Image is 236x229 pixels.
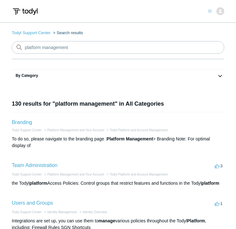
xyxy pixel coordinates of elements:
li: Todyl Platform and Account Management [105,128,167,132]
a: Identity Overview [83,210,107,214]
div: the Todyl Access Policies: Control groups that restrict features and functions in the Todyl [12,180,224,187]
li: Platform Management and Your Account [43,173,104,176]
a: Platform Management and Your Account [47,173,104,176]
div: To do so, please navigate to the branding page : > Branding Note: For optimal display of [12,136,224,149]
a: Identity Management [47,210,77,214]
input: Search [12,41,224,54]
em: platform [201,181,219,186]
li: Search results [52,30,83,35]
li: Identity Overview [78,210,107,214]
a: Todyl Support Center [12,210,42,214]
button: Toggle navigation menu [208,8,212,13]
img: Todyl Support Center Help Center home page [12,6,39,17]
em: manage [98,218,115,223]
span: -3 [215,164,223,168]
a: Users and Groups [12,200,53,206]
a: Todyl Support Center [12,173,42,176]
a: Branding [12,120,32,125]
li: Platform Management and Your Account [43,128,104,132]
li: Todyl Platform and Account Management [105,173,167,176]
h3: By Category [12,73,224,78]
a: Todyl Platform and Account Management [110,128,167,132]
a: Todyl Platform and Account Management [110,173,167,176]
a: Team Administration [12,163,57,168]
a: Todyl Support Center [12,128,42,132]
em: Platform [187,218,205,223]
li: Identity Management [43,210,77,214]
a: Todyl Support Center [12,30,50,35]
li: Todyl Support Center [12,30,52,35]
span: -1 [215,201,223,206]
em: Platform Management [107,136,153,141]
h1: 130 results for "platform management" in All Categories [12,100,224,108]
em: platform [29,181,47,186]
a: Platform Management and Your Account [47,128,104,132]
